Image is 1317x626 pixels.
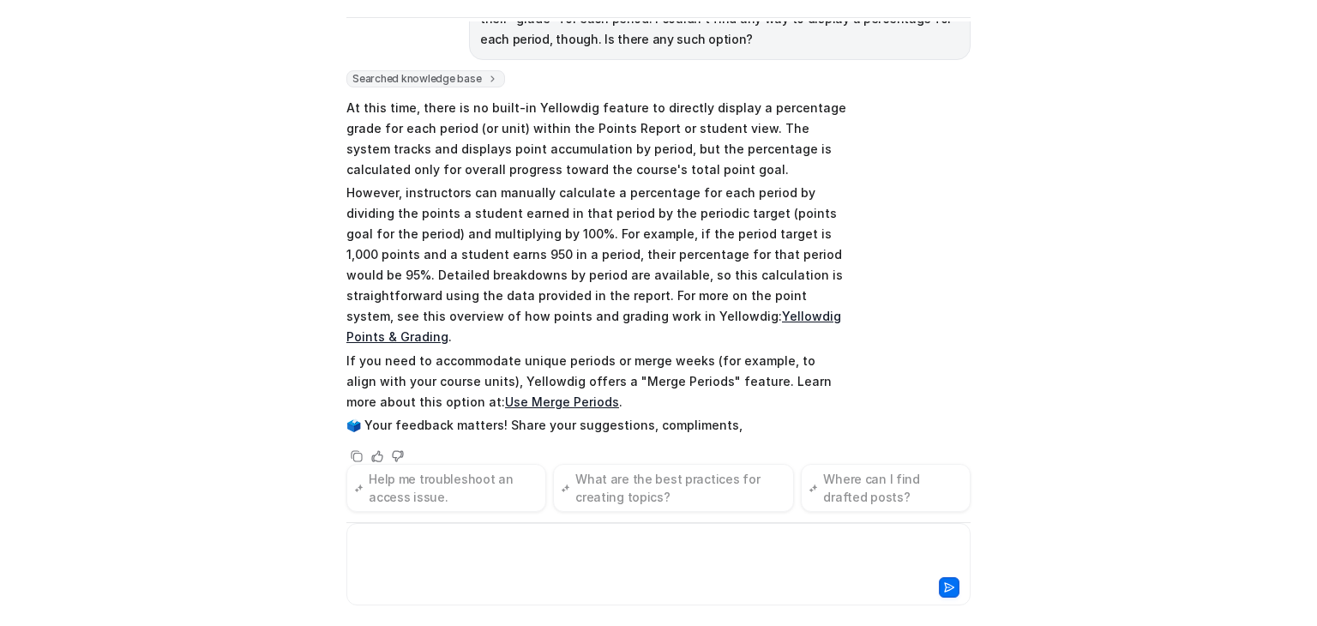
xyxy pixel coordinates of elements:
[346,98,848,180] p: At this time, there is no built-in Yellowdig feature to directly display a percentage grade for e...
[346,70,505,87] span: Searched knowledge base
[346,183,848,347] p: However, instructors can manually calculate a percentage for each period by dividing the points a...
[801,464,971,512] button: Where can I find drafted posts?
[346,464,546,512] button: Help me troubleshoot an access issue.
[505,394,619,409] a: Use Merge Periods
[553,464,794,512] button: What are the best practices for creating topics?
[346,415,848,436] p: 🗳️ Your feedback matters! Share your suggestions, compliments,
[346,351,848,412] p: If you need to accommodate unique periods or merge weeks (for example, to align with your course ...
